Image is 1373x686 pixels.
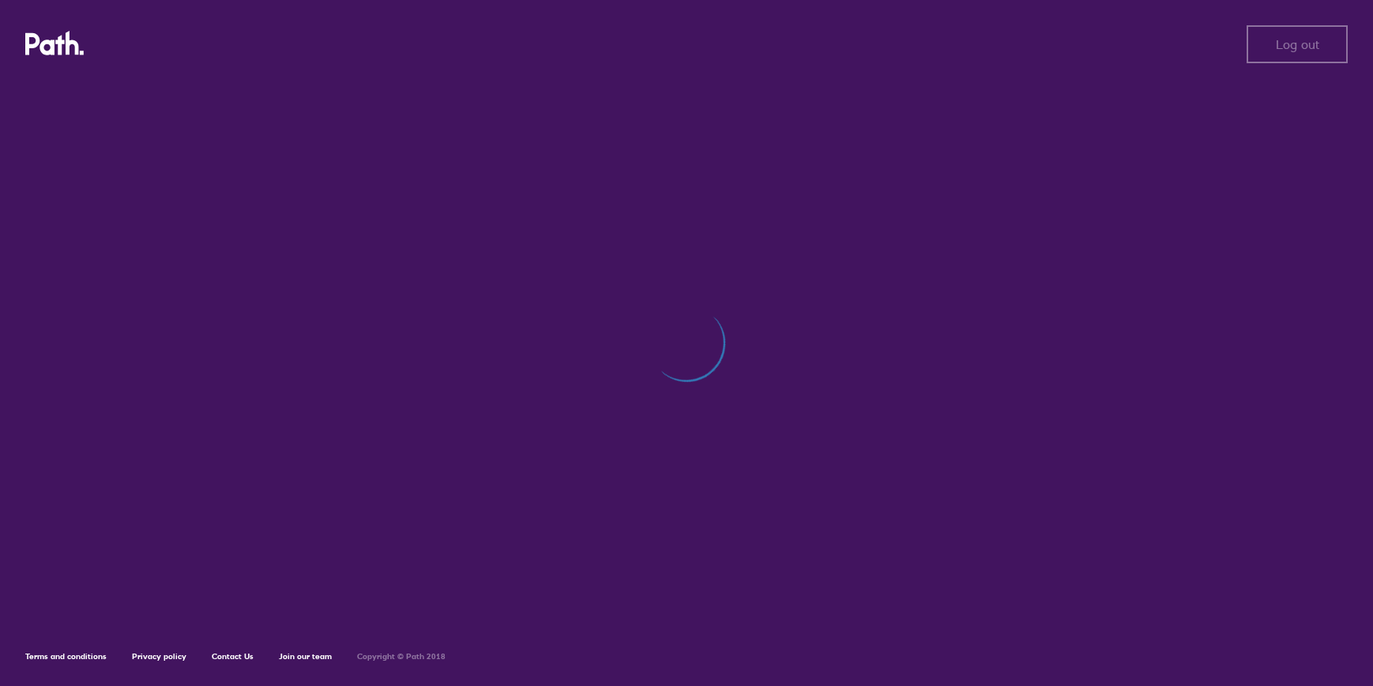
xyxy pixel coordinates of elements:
[1247,25,1348,63] button: Log out
[279,651,332,661] a: Join our team
[1276,37,1319,51] span: Log out
[212,651,254,661] a: Contact Us
[357,652,446,661] h6: Copyright © Path 2018
[132,651,186,661] a: Privacy policy
[25,651,107,661] a: Terms and conditions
